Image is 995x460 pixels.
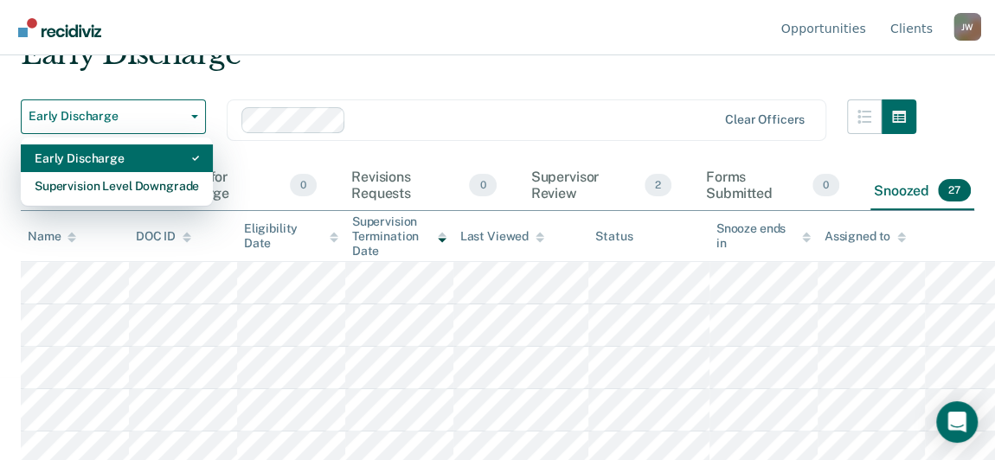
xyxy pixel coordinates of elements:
div: Early Discharge [21,36,916,86]
div: Name [28,229,76,244]
span: 0 [812,174,839,196]
div: Forms Submitted0 [703,162,843,210]
div: Ready for Discharge0 [162,162,320,210]
span: 2 [645,174,671,196]
button: Early Discharge [21,99,206,134]
div: Supervision Level Downgrade [35,172,199,200]
span: 0 [290,174,317,196]
span: 0 [469,174,496,196]
span: 27 [938,179,971,201]
div: Early Discharge [35,144,199,172]
div: Eligibility Date [244,221,338,251]
div: Last Viewed [460,229,544,244]
div: Supervision Termination Date [352,214,446,258]
div: Open Intercom Messenger [936,401,978,443]
div: Snooze ends in [716,221,811,251]
div: Assigned to [825,229,906,244]
button: Profile dropdown button [953,13,981,41]
div: Clear officers [725,112,805,127]
img: Recidiviz [18,18,101,37]
div: Supervisor Review2 [528,162,675,210]
div: DOC ID [136,229,191,244]
div: Revisions Requests0 [348,162,500,210]
span: Early Discharge [29,109,184,124]
div: Dropdown Menu [21,137,213,207]
div: Snoozed27 [870,172,974,210]
div: J W [953,13,981,41]
div: Status [595,229,632,244]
